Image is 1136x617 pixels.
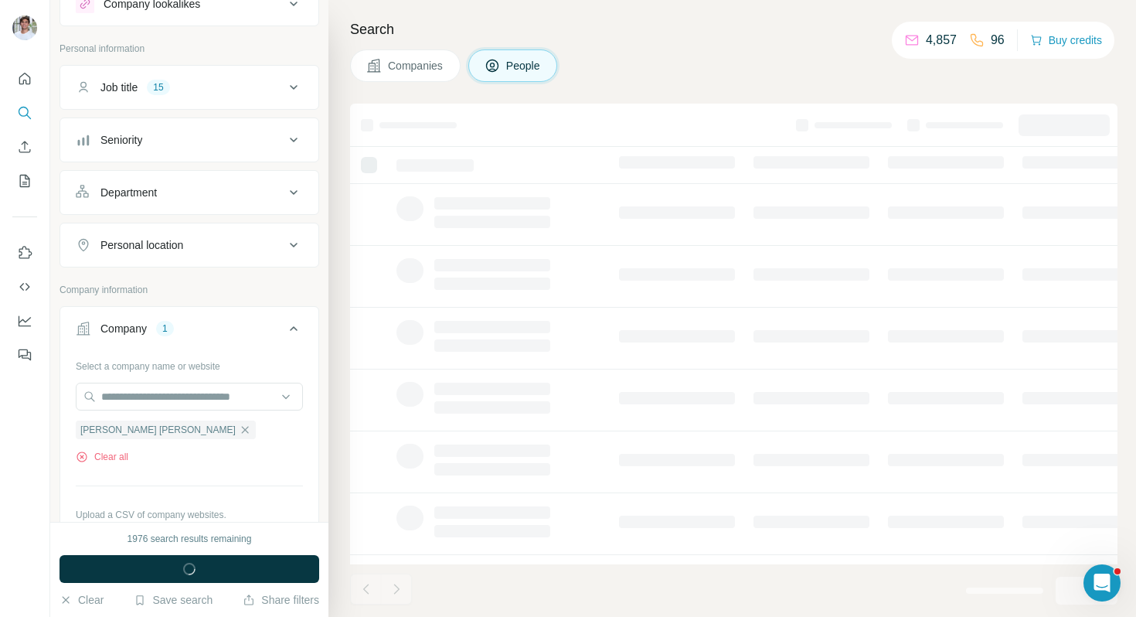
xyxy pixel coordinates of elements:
[991,31,1005,49] p: 96
[100,321,147,336] div: Company
[12,65,37,93] button: Quick start
[100,237,183,253] div: Personal location
[134,592,213,608] button: Save search
[100,185,157,200] div: Department
[12,239,37,267] button: Use Surfe on LinkedIn
[12,133,37,161] button: Enrich CSV
[76,508,303,522] p: Upload a CSV of company websites.
[1030,29,1102,51] button: Buy credits
[76,450,128,464] button: Clear all
[60,121,318,159] button: Seniority
[350,19,1117,40] h4: Search
[12,15,37,40] img: Avatar
[12,167,37,195] button: My lists
[388,58,444,73] span: Companies
[60,310,318,353] button: Company1
[12,307,37,335] button: Dashboard
[156,322,174,336] div: 1
[80,423,236,437] span: [PERSON_NAME] [PERSON_NAME]
[100,132,142,148] div: Seniority
[506,58,542,73] span: People
[926,31,957,49] p: 4,857
[60,283,319,297] p: Company information
[60,42,319,56] p: Personal information
[12,273,37,301] button: Use Surfe API
[100,80,138,95] div: Job title
[12,341,37,369] button: Feedback
[128,532,252,546] div: 1976 search results remaining
[1083,564,1121,602] iframe: Intercom live chat
[12,99,37,127] button: Search
[60,227,318,264] button: Personal location
[60,69,318,106] button: Job title15
[76,353,303,373] div: Select a company name or website
[243,592,319,608] button: Share filters
[147,80,169,94] div: 15
[60,174,318,211] button: Department
[60,592,104,608] button: Clear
